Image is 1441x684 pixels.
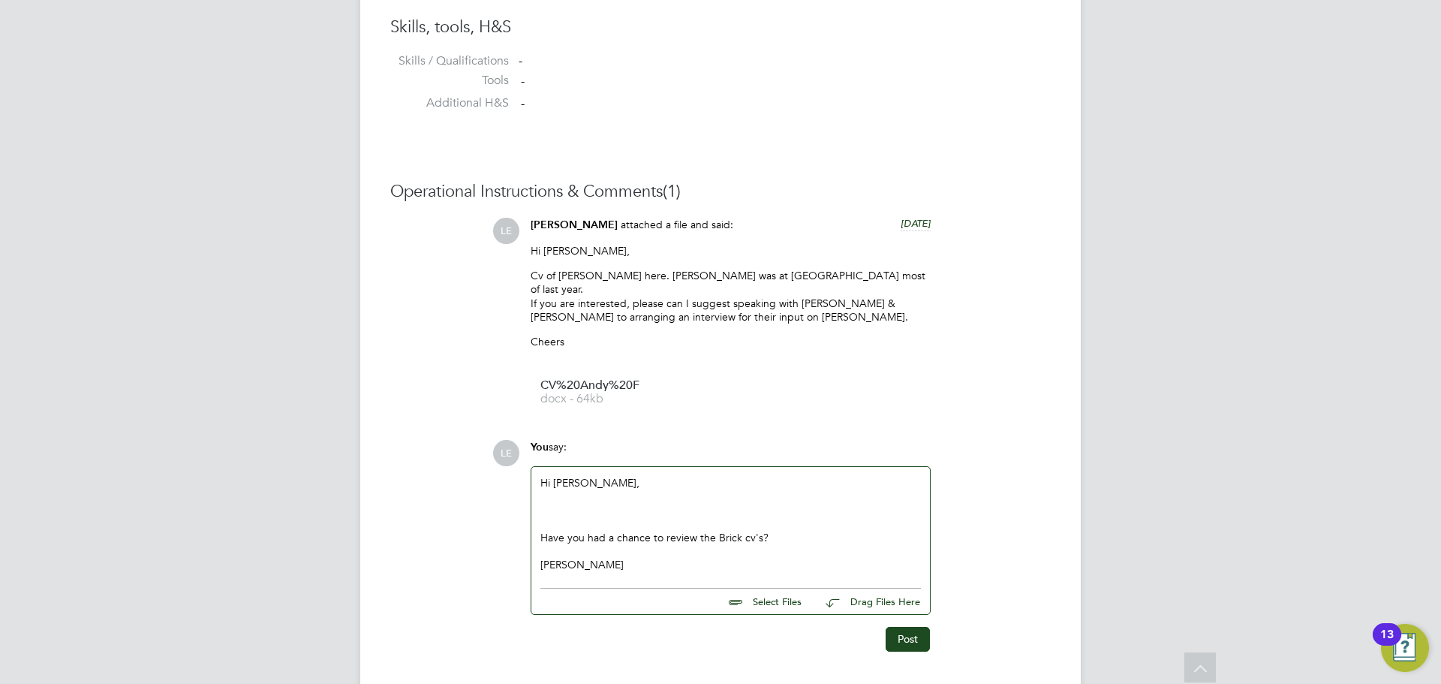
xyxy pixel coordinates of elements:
label: Additional H&S [390,95,509,111]
div: Hi [PERSON_NAME], [540,476,921,571]
h3: Operational Instructions & Comments [390,181,1051,203]
span: - [521,74,525,89]
div: [PERSON_NAME] [540,558,921,571]
p: Cv of [PERSON_NAME] here. [PERSON_NAME] was at [GEOGRAPHIC_DATA] most of last year. If you are in... [531,269,931,324]
span: LE [493,218,519,244]
span: You [531,441,549,453]
span: docx - 64kb [540,393,660,405]
p: Cheers [531,335,931,348]
span: CV%20Andy%20F [540,380,660,391]
span: attached a file and said: [621,218,733,231]
span: (1) [663,181,681,201]
label: Skills / Qualifications [390,53,509,69]
span: [PERSON_NAME] [531,218,618,231]
div: Have you had a chance to review the Brick cv's? [540,531,921,544]
button: Drag Files Here [814,586,921,618]
a: CV%20Andy%20F docx - 64kb [540,380,660,405]
h3: Skills, tools, H&S [390,17,1051,38]
div: 13 [1380,634,1394,654]
button: Post [886,627,930,651]
span: - [521,96,525,111]
span: LE [493,440,519,466]
div: - [519,53,1051,69]
div: say: [531,440,931,466]
button: Open Resource Center, 13 new notifications [1381,624,1429,672]
label: Tools [390,73,509,89]
p: Hi [PERSON_NAME], [531,244,931,258]
span: [DATE] [901,217,931,230]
